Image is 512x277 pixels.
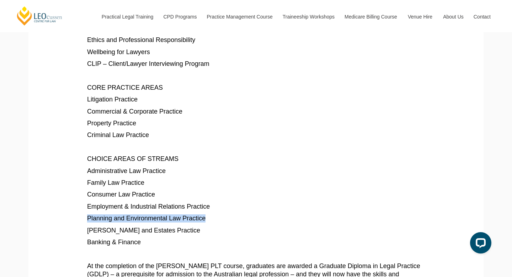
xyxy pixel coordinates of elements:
[277,1,339,32] a: Traineeship Workshops
[87,179,144,186] span: Family Law Practice
[339,1,402,32] a: Medicare Billing Course
[438,1,468,32] a: About Us
[87,239,141,246] span: Banking & Finance
[16,6,63,26] a: [PERSON_NAME] Centre for Law
[87,96,138,103] span: Litigation Practice
[87,36,195,43] span: Ethics and Professional Responsibility
[87,108,182,115] span: Commercial & Corporate Practice
[87,203,210,210] span: Employment & Industrial Relations Practice
[87,155,178,162] span: CHOICE AREAS OF STREAMS
[468,1,496,32] a: Contact
[87,120,136,127] span: Property Practice
[96,1,158,32] a: Practical Legal Training
[87,131,149,138] span: Criminal Law Practice
[202,1,277,32] a: Practice Management Course
[87,84,163,91] span: CORE PRACTICE AREAS
[87,191,155,198] span: Consumer Law Practice
[87,227,200,234] span: [PERSON_NAME] and Estates Practice
[87,167,166,174] span: Administrative Law Practice
[87,48,150,56] span: Wellbeing for Lawyers
[158,1,201,32] a: CPD Programs
[402,1,438,32] a: Venue Hire
[87,215,206,222] span: Planning and Environmental Law Practice
[464,229,494,259] iframe: LiveChat chat widget
[87,60,209,67] span: CLIP – Client/Lawyer Interviewing Program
